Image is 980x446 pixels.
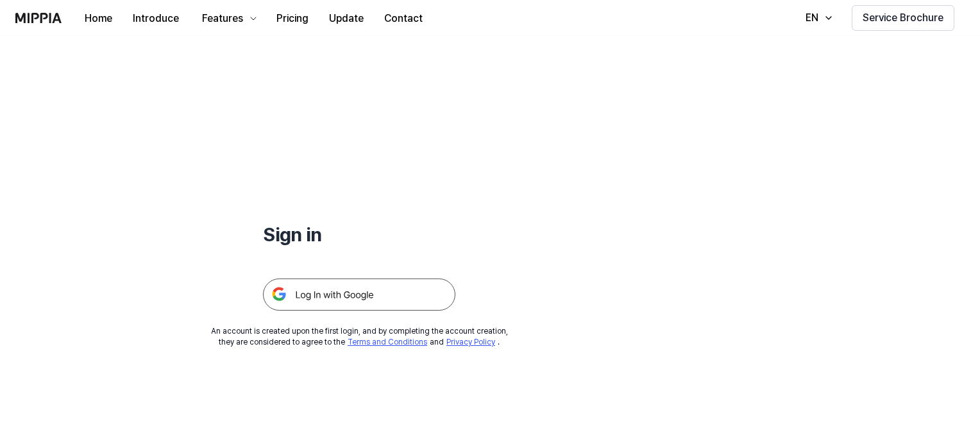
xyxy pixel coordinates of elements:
a: Update [319,1,374,36]
img: 구글 로그인 버튼 [263,279,455,311]
div: Features [199,11,246,26]
button: Home [74,6,122,31]
a: Privacy Policy [446,338,495,347]
div: EN [803,10,821,26]
div: An account is created upon the first login, and by completing the account creation, they are cons... [211,326,508,348]
button: Service Brochure [852,5,954,31]
button: EN [793,5,841,31]
button: Update [319,6,374,31]
button: Introduce [122,6,189,31]
img: logo [15,13,62,23]
button: Features [189,6,266,31]
h1: Sign in [263,221,455,248]
button: Contact [374,6,433,31]
button: Pricing [266,6,319,31]
a: Terms and Conditions [348,338,427,347]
